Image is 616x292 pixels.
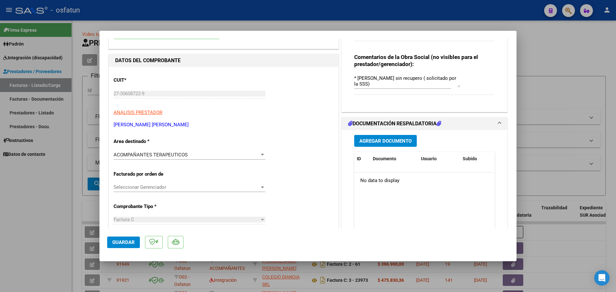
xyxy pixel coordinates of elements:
[463,156,477,161] span: Subido
[115,57,181,63] strong: DATOS DEL COMPROBANTE
[114,138,180,145] p: Area destinado *
[359,138,412,144] span: Agregar Documento
[357,156,361,161] span: ID
[114,110,162,115] span: ANALISIS PRESTADOR
[114,77,180,84] p: CUIT
[460,152,492,166] datatable-header-cell: Subido
[418,152,460,166] datatable-header-cell: Usuario
[114,171,180,178] p: Facturado por orden de
[112,239,135,245] span: Guardar
[370,152,418,166] datatable-header-cell: Documento
[492,152,524,166] datatable-header-cell: Acción
[373,156,396,161] span: Documento
[114,217,134,222] span: Factura C
[107,237,140,248] button: Guardar
[354,172,492,188] div: No data to display
[114,121,334,129] p: [PERSON_NAME] [PERSON_NAME]
[594,270,610,286] div: Open Intercom Messenger
[354,152,370,166] datatable-header-cell: ID
[421,156,437,161] span: Usuario
[354,135,417,147] button: Agregar Documento
[114,184,260,190] span: Seleccionar Gerenciador
[342,130,507,263] div: DOCUMENTACIÓN RESPALDATORIA
[342,117,507,130] mat-expansion-panel-header: DOCUMENTACIÓN RESPALDATORIA
[114,152,188,158] span: ACOMPAÑANTES TERAPEUTICOS
[348,120,441,128] h1: DOCUMENTACIÓN RESPALDATORIA
[114,203,180,210] p: Comprobante Tipo *
[354,54,478,67] strong: Comentarios de la Obra Social (no visibles para el prestador/gerenciador):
